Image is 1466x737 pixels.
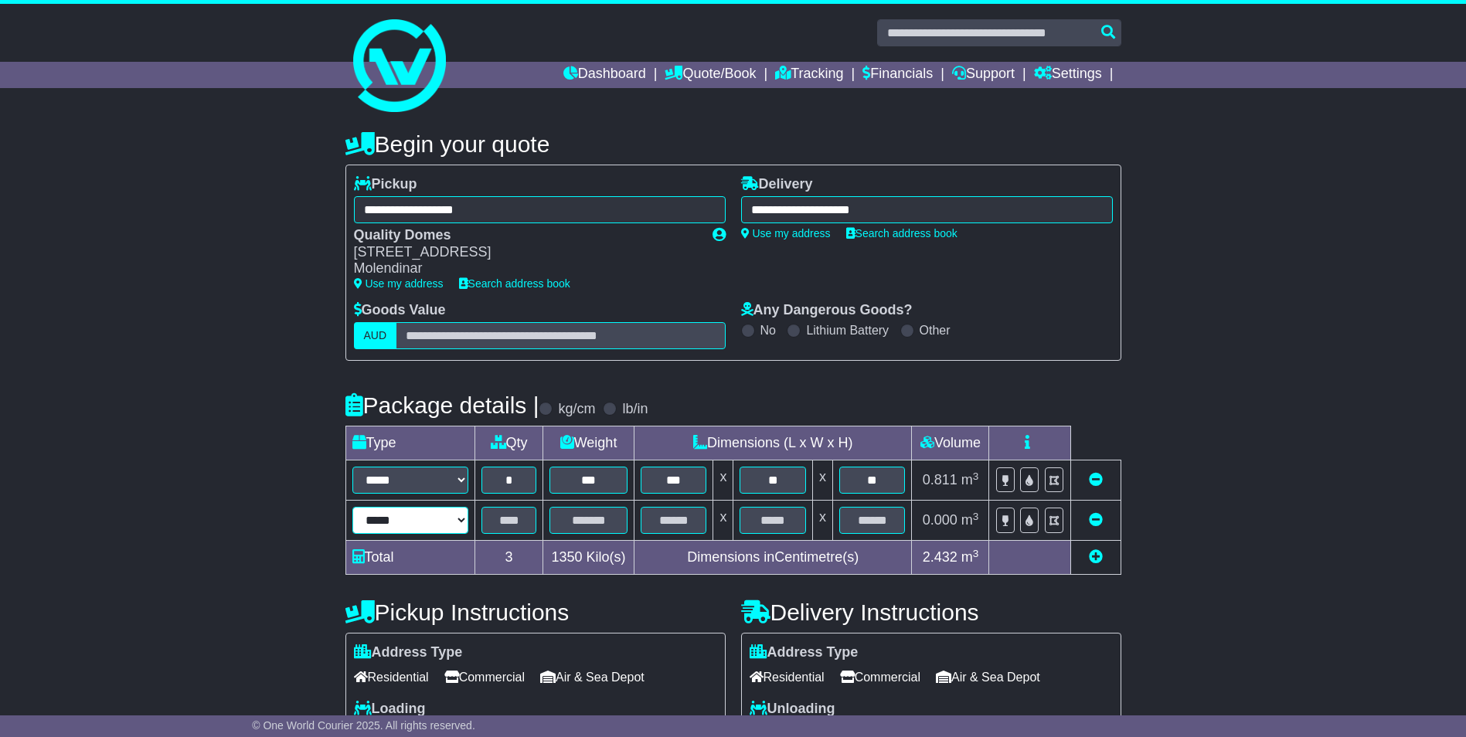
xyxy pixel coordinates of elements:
label: lb/in [622,401,648,418]
td: Volume [912,426,989,460]
span: m [961,512,979,528]
td: Weight [543,426,634,460]
label: Unloading [750,701,835,718]
h4: Package details | [345,392,539,418]
span: 0.811 [923,472,957,487]
label: kg/cm [558,401,595,418]
h4: Delivery Instructions [741,599,1121,625]
label: Address Type [750,644,859,661]
a: Dashboard [563,62,646,88]
span: 2.432 [923,549,957,565]
label: Pickup [354,176,417,193]
div: [STREET_ADDRESS] [354,244,697,261]
label: Loading [354,701,426,718]
label: Lithium Battery [806,323,889,338]
td: x [812,501,832,541]
td: 3 [474,541,543,575]
span: Air & Sea Depot [540,665,645,689]
span: m [961,549,979,565]
a: Support [952,62,1015,88]
label: Address Type [354,644,463,661]
label: Goods Value [354,302,446,319]
a: Financials [862,62,933,88]
span: Commercial [840,665,920,689]
div: Quality Domes [354,227,697,244]
span: Residential [750,665,825,689]
td: Total [345,541,474,575]
td: Dimensions in Centimetre(s) [634,541,912,575]
sup: 3 [973,511,979,522]
label: Any Dangerous Goods? [741,302,913,319]
span: Commercial [444,665,525,689]
td: x [713,460,733,501]
a: Tracking [775,62,843,88]
a: Search address book [846,227,957,239]
span: m [961,472,979,487]
td: Dimensions (L x W x H) [634,426,912,460]
span: Residential [354,665,429,689]
a: Settings [1034,62,1102,88]
a: Use my address [354,277,444,290]
label: Other [920,323,951,338]
a: Search address book [459,277,570,290]
h4: Begin your quote [345,131,1121,157]
div: Molendinar [354,260,697,277]
td: Kilo(s) [543,541,634,575]
label: AUD [354,322,397,349]
td: Qty [474,426,543,460]
span: Air & Sea Depot [936,665,1040,689]
span: 1350 [552,549,583,565]
sup: 3 [973,548,979,559]
td: x [812,460,832,501]
a: Use my address [741,227,831,239]
td: Type [345,426,474,460]
label: Delivery [741,176,813,193]
label: No [760,323,776,338]
h4: Pickup Instructions [345,599,726,625]
a: Add new item [1089,549,1103,565]
a: Quote/Book [665,62,756,88]
a: Remove this item [1089,472,1103,487]
sup: 3 [973,470,979,482]
td: x [713,501,733,541]
span: 0.000 [923,512,957,528]
span: © One World Courier 2025. All rights reserved. [252,719,475,732]
a: Remove this item [1089,512,1103,528]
